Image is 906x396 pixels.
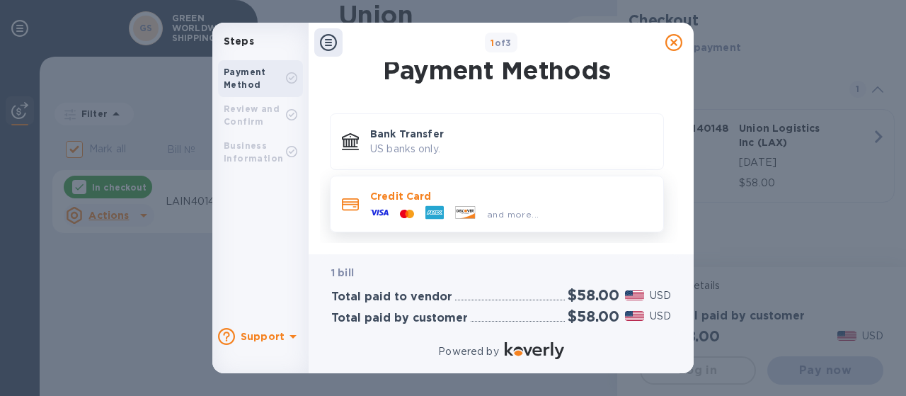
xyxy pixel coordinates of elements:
p: Credit Card [370,189,652,203]
h2: $58.00 [568,307,619,325]
h2: $58.00 [568,286,619,304]
p: US banks only. [370,142,652,157]
b: of 3 [491,38,512,48]
h3: Total paid by customer [331,312,468,325]
p: USD [650,309,671,324]
img: Logo [505,342,564,359]
b: Payment Method [224,67,266,90]
b: 1 bill [331,267,354,278]
p: USD [650,288,671,303]
img: USD [625,290,644,300]
b: Business Information [224,140,283,164]
span: 1 [491,38,494,48]
b: Review and Confirm [224,103,280,127]
b: Steps [224,35,254,47]
img: USD [625,311,644,321]
h3: Total paid to vendor [331,290,452,304]
b: Support [241,331,285,342]
p: Bank Transfer [370,127,652,141]
h1: Payment Methods [327,55,667,85]
p: Powered by [438,344,498,359]
span: and more... [487,209,539,220]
